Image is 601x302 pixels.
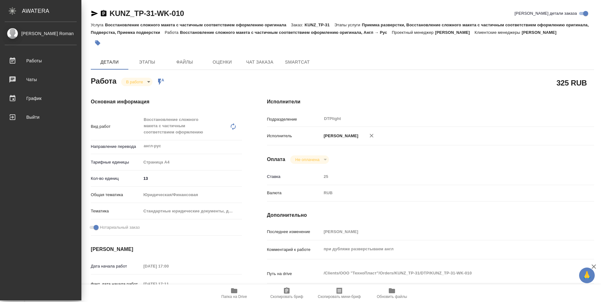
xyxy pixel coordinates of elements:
p: Этапы услуги [334,23,362,27]
div: Страница А4 [141,157,242,168]
p: Исполнитель [267,133,321,139]
div: График [5,94,77,103]
p: Вид работ [91,123,141,130]
button: Удалить исполнителя [365,129,378,143]
button: В работе [124,79,145,85]
p: Тематика [91,208,141,214]
div: Чаты [5,75,77,84]
span: [PERSON_NAME] детали заказа [515,10,577,17]
p: [PERSON_NAME] [435,30,475,35]
input: Пустое поле [321,172,567,181]
p: Кол-во единиц [91,175,141,182]
p: Тарифные единицы [91,159,141,165]
span: Оценки [207,58,237,66]
a: KUNZ_TP-31-WK-010 [110,9,184,18]
p: Восстановление сложного макета с частичным соответствием оформлению оригинала, Англ → Рус [180,30,392,35]
button: Не оплачена [293,157,321,162]
p: Проектный менеджер [392,30,435,35]
p: Ставка [267,174,321,180]
input: Пустое поле [321,227,567,236]
a: Чаты [2,72,80,87]
div: AWATERA [22,5,81,17]
p: Работа [165,30,180,35]
button: Скопировать бриф [260,284,313,302]
span: Файлы [170,58,200,66]
p: Дата начала работ [91,263,141,269]
h4: Основная информация [91,98,242,106]
span: SmartCat [282,58,312,66]
h4: Исполнители [267,98,594,106]
button: Обновить файлы [366,284,418,302]
h4: [PERSON_NAME] [91,246,242,253]
h2: Работа [91,75,116,86]
div: В работе [290,155,329,164]
p: Восстановление сложного макета с частичным соответствием оформлению оригинала [105,23,291,27]
p: [PERSON_NAME] [321,133,358,139]
textarea: /Clients/ООО "ТехноПласт"/Orders/KUNZ_TP-31/DTP/KUNZ_TP-31-WK-010 [321,268,567,279]
p: Клиентские менеджеры [475,30,522,35]
span: Нотариальный заказ [100,224,140,231]
p: Заказ: [291,23,305,27]
div: Стандартные юридические документы, договоры, уставы [141,206,242,216]
p: Путь на drive [267,271,321,277]
span: Детали [95,58,125,66]
a: Работы [2,53,80,69]
input: Пустое поле [141,279,196,289]
p: Последнее изменение [267,229,321,235]
span: Папка на Drive [221,294,247,299]
div: [PERSON_NAME] Roman [5,30,77,37]
div: Юридическая/Финансовая [141,190,242,200]
p: Подразделение [267,116,321,122]
p: Общая тематика [91,192,141,198]
h4: Оплата [267,156,285,163]
button: Скопировать ссылку [100,10,107,17]
a: Выйти [2,109,80,125]
div: В работе [121,78,152,86]
span: Чат заказа [245,58,275,66]
button: Добавить тэг [91,36,105,50]
p: Комментарий к работе [267,247,321,253]
p: KUNZ_TP-31 [305,23,334,27]
div: Выйти [5,112,77,122]
span: Обновить файлы [377,294,407,299]
input: Пустое поле [141,262,196,271]
p: Валюта [267,190,321,196]
div: Работы [5,56,77,65]
span: Скопировать мини-бриф [318,294,361,299]
input: ✎ Введи что-нибудь [141,174,242,183]
p: [PERSON_NAME] [522,30,561,35]
button: Скопировать мини-бриф [313,284,366,302]
button: Папка на Drive [208,284,260,302]
textarea: при дубляже разверстываем англ [321,244,567,254]
span: Скопировать бриф [270,294,303,299]
button: Скопировать ссылку для ЯМессенджера [91,10,98,17]
p: Направление перевода [91,143,141,150]
p: Услуга [91,23,105,27]
h2: 325 RUB [557,77,587,88]
button: 🙏 [579,268,595,283]
a: График [2,91,80,106]
span: 🙏 [582,269,592,282]
p: Факт. дата начала работ [91,281,141,287]
div: RUB [321,188,567,198]
h4: Дополнительно [267,211,594,219]
span: Этапы [132,58,162,66]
